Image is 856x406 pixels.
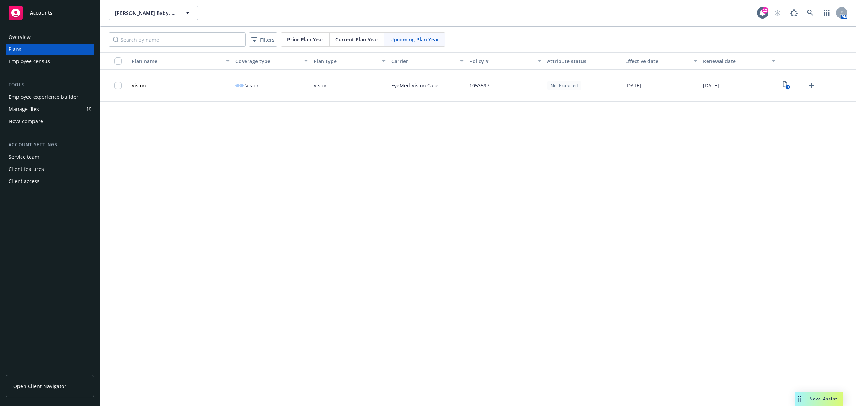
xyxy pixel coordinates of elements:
[6,151,94,163] a: Service team
[6,31,94,43] a: Overview
[233,52,310,70] button: Coverage type
[469,82,489,89] span: 1053597
[544,52,622,70] button: Attribute status
[391,82,438,89] span: EyeMed Vision Care
[9,151,39,163] div: Service team
[547,81,581,90] div: Not Extracted
[6,44,94,55] a: Plans
[703,82,719,89] span: [DATE]
[9,116,43,127] div: Nova compare
[287,36,323,43] span: Prior Plan Year
[6,176,94,187] a: Client access
[9,176,40,187] div: Client access
[803,6,817,20] a: Search
[314,57,378,65] div: Plan type
[469,57,534,65] div: Policy #
[622,52,700,70] button: Effective date
[625,57,689,65] div: Effective date
[9,91,78,103] div: Employee experience builder
[9,163,44,175] div: Client features
[129,52,233,70] button: Plan name
[6,56,94,67] a: Employee census
[809,396,837,402] span: Nova Assist
[132,82,146,89] a: Vision
[703,57,767,65] div: Renewal date
[114,82,122,89] input: Toggle Row Selected
[787,6,801,20] a: Report a Bug
[388,52,466,70] button: Carrier
[109,6,198,20] button: [PERSON_NAME] Baby, Inc.
[6,103,94,115] a: Manage files
[820,6,834,20] a: Switch app
[6,141,94,148] div: Account settings
[115,9,177,17] span: [PERSON_NAME] Baby, Inc.
[467,52,544,70] button: Policy #
[390,36,439,43] span: Upcoming Plan Year
[6,91,94,103] a: Employee experience builder
[13,382,66,390] span: Open Client Navigator
[30,10,52,16] span: Accounts
[245,82,260,89] span: Vision
[762,7,768,14] div: 12
[787,85,789,90] text: 3
[9,103,39,115] div: Manage files
[770,6,785,20] a: Start snowing
[250,35,276,45] span: Filters
[335,36,378,43] span: Current Plan Year
[806,80,817,91] a: Upload Plan Documents
[6,3,94,23] a: Accounts
[109,32,246,47] input: Search by name
[314,82,328,89] span: Vision
[6,163,94,175] a: Client features
[391,57,455,65] div: Carrier
[9,31,31,43] div: Overview
[9,56,50,67] div: Employee census
[781,80,793,91] a: View Plan Documents
[6,81,94,88] div: Tools
[249,32,277,47] button: Filters
[311,52,388,70] button: Plan type
[132,57,222,65] div: Plan name
[235,57,300,65] div: Coverage type
[547,57,619,65] div: Attribute status
[9,44,21,55] div: Plans
[114,57,122,65] input: Select all
[625,82,641,89] span: [DATE]
[6,116,94,127] a: Nova compare
[795,392,804,406] div: Drag to move
[700,52,778,70] button: Renewal date
[260,36,275,44] span: Filters
[795,392,843,406] button: Nova Assist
